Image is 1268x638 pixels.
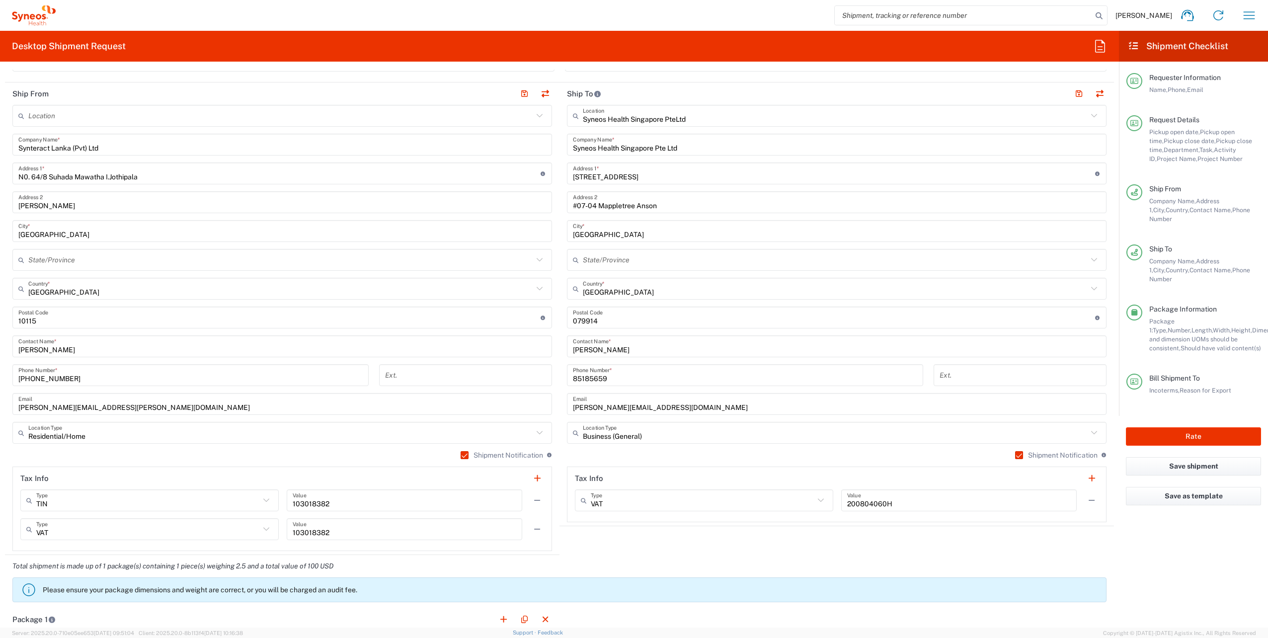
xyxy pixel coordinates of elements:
span: Ship To [1149,245,1172,253]
span: Incoterms, [1149,387,1180,394]
span: Requester Information [1149,74,1221,81]
span: Country, [1166,206,1189,214]
span: Task, [1199,146,1214,154]
span: [DATE] 10:16:38 [204,630,243,636]
label: Shipment Notification [461,451,543,459]
span: Bill Shipment To [1149,374,1200,382]
span: Height, [1231,326,1252,334]
span: Department, [1164,146,1199,154]
span: City, [1153,266,1166,274]
span: Reason for Export [1180,387,1231,394]
input: Shipment, tracking or reference number [835,6,1092,25]
span: Company Name, [1149,257,1196,265]
span: [PERSON_NAME] [1115,11,1172,20]
span: Width, [1213,326,1231,334]
h2: Tax Info [575,474,603,483]
button: Save shipment [1126,457,1261,476]
span: Contact Name, [1189,266,1232,274]
a: Support [513,630,538,636]
span: Length, [1191,326,1213,334]
span: Pickup close date, [1164,137,1216,145]
span: Type, [1153,326,1168,334]
span: Ship From [1149,185,1181,193]
span: Server: 2025.20.0-710e05ee653 [12,630,134,636]
span: Contact Name, [1189,206,1232,214]
span: Number, [1168,326,1191,334]
a: Feedback [538,630,563,636]
h2: Package 1 [12,615,56,625]
span: Pickup open date, [1149,128,1200,136]
span: Package Information [1149,305,1217,313]
span: Company Name, [1149,197,1196,205]
button: Save as template [1126,487,1261,505]
h2: Shipment Checklist [1128,40,1228,52]
p: Please ensure your package dimensions and weight are correct, or you will be charged an audit fee. [43,585,1102,594]
h2: Desktop Shipment Request [12,40,126,52]
span: Copyright © [DATE]-[DATE] Agistix Inc., All Rights Reserved [1103,629,1256,638]
span: City, [1153,206,1166,214]
span: Package 1: [1149,318,1175,334]
label: Shipment Notification [1015,451,1098,459]
button: Rate [1126,427,1261,446]
span: Project Number [1197,155,1243,162]
span: Country, [1166,266,1189,274]
span: Project Name, [1157,155,1197,162]
span: Client: 2025.20.0-8b113f4 [139,630,243,636]
h2: Ship From [12,89,49,99]
span: Should have valid content(s) [1181,344,1261,352]
span: [DATE] 09:51:04 [94,630,134,636]
span: Email [1187,86,1203,93]
span: Name, [1149,86,1168,93]
span: Phone, [1168,86,1187,93]
em: Total shipment is made up of 1 package(s) containing 1 piece(s) weighing 2.5 and a total value of... [5,562,341,570]
h2: Tax Info [20,474,49,483]
h2: Ship To [567,89,601,99]
span: Request Details [1149,116,1199,124]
